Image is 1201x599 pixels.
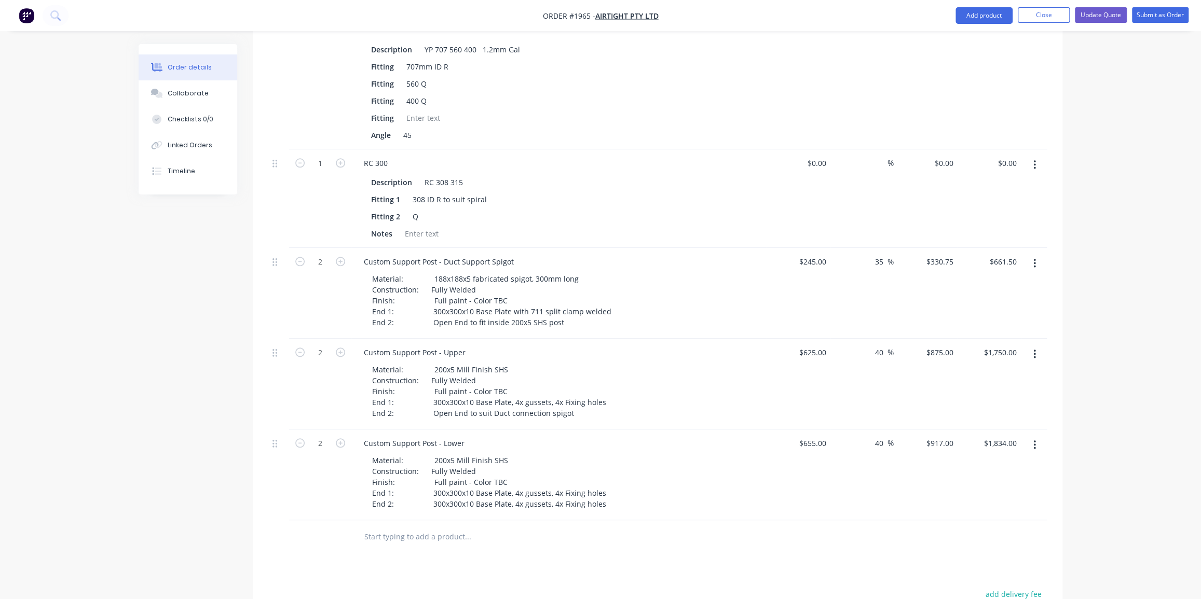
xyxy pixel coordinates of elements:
[356,345,474,360] div: Custom Support Post - Upper
[367,128,395,143] div: Angle
[139,132,237,158] button: Linked Orders
[595,11,659,21] a: Airtight Pty Ltd
[356,436,473,451] div: Custom Support Post - Lower
[364,271,622,330] div: Material: 188x188x5 fabricated spigot, 300mm long Construction: Fully Welded Finish: Full paint -...
[367,76,398,91] div: Fitting
[956,7,1013,24] button: Add product
[367,110,398,126] div: Fitting
[420,42,524,57] div: YP 707 560 400 1.2mm Gal
[356,254,522,269] div: Custom Support Post - Duct Support Spigot
[168,115,213,124] div: Checklists 0/0
[1018,7,1070,23] button: Close
[888,256,894,268] span: %
[402,93,431,108] div: 400 Q
[367,59,398,74] div: Fitting
[367,42,416,57] div: Description
[364,526,571,547] input: Start typing to add a product...
[139,106,237,132] button: Checklists 0/0
[168,89,209,98] div: Collaborate
[168,63,212,72] div: Order details
[888,157,894,169] span: %
[408,209,424,224] div: Q
[367,226,397,241] div: Notes
[420,175,467,190] div: RC 308 315
[139,54,237,80] button: Order details
[364,453,615,511] div: Material: 200x5 Mill Finish SHS Construction: Fully Welded Finish: Full paint - Color TBC End 1: ...
[168,166,195,176] div: Timeline
[364,362,615,421] div: Material: 200x5 Mill Finish SHS Construction: Fully Welded Finish: Full paint - Color TBC End 1: ...
[1075,7,1127,23] button: Update Quote
[139,80,237,106] button: Collaborate
[888,346,894,358] span: %
[402,76,431,91] div: 560 Q
[399,128,416,143] div: 45
[888,437,894,449] span: %
[367,175,416,190] div: Description
[543,11,595,21] span: Order #1965 -
[408,192,491,207] div: 308 ID R to suit spiral
[168,141,212,150] div: Linked Orders
[19,8,34,23] img: Factory
[1132,7,1189,23] button: Submit as Order
[356,156,396,171] div: RC 300
[402,59,453,74] div: 707mm ID R
[367,192,404,207] div: Fitting 1
[367,209,404,224] div: Fitting 2
[139,158,237,184] button: Timeline
[367,93,398,108] div: Fitting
